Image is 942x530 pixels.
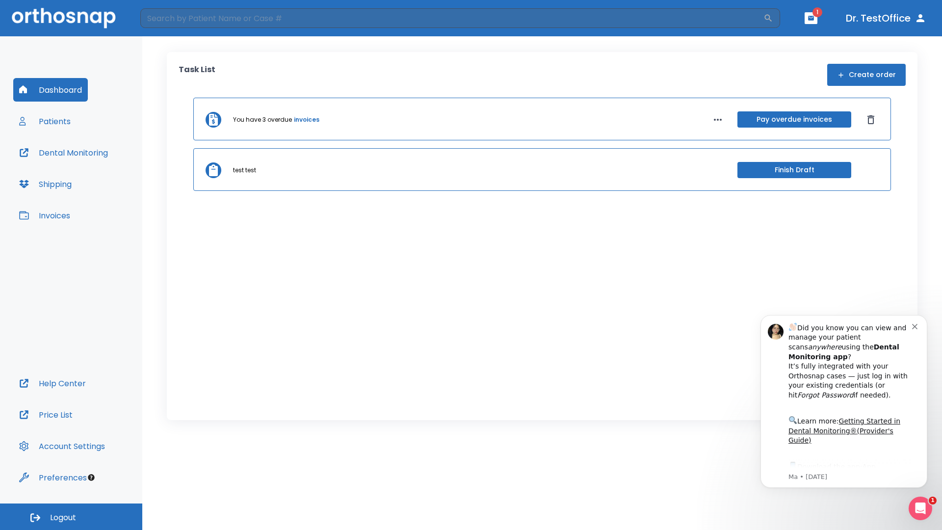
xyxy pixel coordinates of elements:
[43,160,166,210] div: Download the app: | ​ Let us know if you need help getting started!
[909,497,932,520] iframe: Intercom live chat
[233,166,256,175] p: test test
[13,403,78,426] button: Price List
[179,64,215,86] p: Task List
[294,115,319,124] a: invoices
[13,204,76,227] button: Invoices
[43,162,130,180] a: App Store
[13,371,92,395] button: Help Center
[737,162,851,178] button: Finish Draft
[13,141,114,164] button: Dental Monitoring
[166,21,174,29] button: Dismiss notification
[929,497,937,504] span: 1
[863,112,879,128] button: Dismiss
[737,111,851,128] button: Pay overdue invoices
[233,115,292,124] p: You have 3 overdue
[12,8,116,28] img: Orthosnap
[842,9,930,27] button: Dr. TestOffice
[13,172,78,196] button: Shipping
[13,466,93,489] button: Preferences
[87,473,96,482] div: Tooltip anchor
[827,64,906,86] button: Create order
[50,512,76,523] span: Logout
[140,8,763,28] input: Search by Patient Name or Case #
[13,434,111,458] button: Account Settings
[43,172,166,181] p: Message from Ma, sent 1w ago
[13,78,88,102] button: Dashboard
[812,7,822,17] span: 1
[13,109,77,133] button: Patients
[746,300,942,503] iframe: Intercom notifications message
